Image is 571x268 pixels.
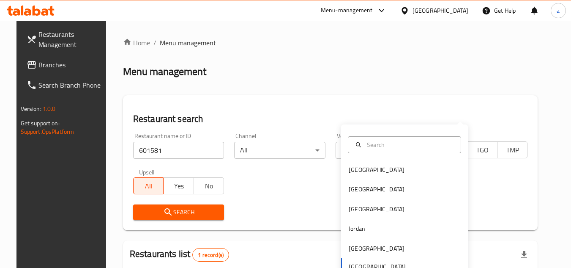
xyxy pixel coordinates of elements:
[197,180,221,192] span: No
[349,185,404,194] div: [GEOGRAPHIC_DATA]
[21,103,41,114] span: Version:
[471,144,494,156] span: TGO
[163,177,194,194] button: Yes
[20,75,112,95] a: Search Branch Phone
[194,177,224,194] button: No
[20,55,112,75] a: Branches
[38,60,105,70] span: Branches
[140,207,217,218] span: Search
[557,6,560,15] span: a
[321,6,373,16] div: Menu-management
[133,142,224,159] input: Search for restaurant name or ID..
[192,248,229,262] div: Total records count
[349,204,404,214] div: [GEOGRAPHIC_DATA]
[413,6,468,15] div: [GEOGRAPHIC_DATA]
[123,38,150,48] a: Home
[123,65,206,78] h2: Menu management
[133,177,164,194] button: All
[349,244,404,253] div: [GEOGRAPHIC_DATA]
[43,103,56,114] span: 1.0.0
[336,142,426,159] div: All
[21,118,60,129] span: Get support on:
[167,180,190,192] span: Yes
[133,113,528,125] h2: Restaurant search
[139,169,155,175] label: Upsell
[160,38,216,48] span: Menu management
[363,140,456,149] input: Search
[20,24,112,55] a: Restaurants Management
[130,248,229,262] h2: Restaurants list
[123,38,538,48] nav: breadcrumb
[133,204,224,220] button: Search
[501,144,524,156] span: TMP
[514,245,534,265] div: Export file
[21,126,74,137] a: Support.OpsPlatform
[349,165,404,174] div: [GEOGRAPHIC_DATA]
[234,142,325,159] div: All
[153,38,156,48] li: /
[193,251,229,259] span: 1 record(s)
[467,141,497,158] button: TGO
[497,141,527,158] button: TMP
[349,224,365,233] div: Jordan
[38,80,105,90] span: Search Branch Phone
[38,29,105,50] span: Restaurants Management
[137,180,160,192] span: All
